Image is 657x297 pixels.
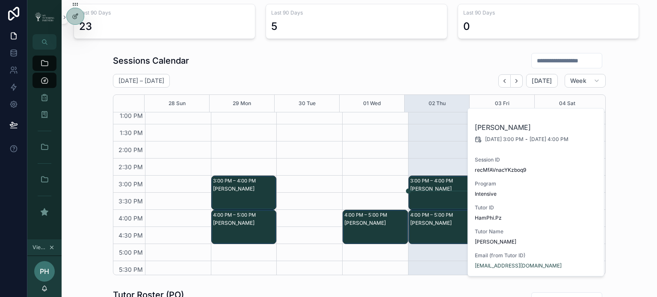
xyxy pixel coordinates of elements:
button: [DATE] [526,74,557,88]
span: 4:00 PM [116,215,145,222]
div: 0 [463,20,470,33]
span: 1:30 PM [118,129,145,136]
span: Program [475,180,598,187]
button: 01 Wed [363,95,381,112]
span: 4:30 PM [116,232,145,239]
span: 2:30 PM [116,163,145,171]
div: [PERSON_NAME] [410,220,473,226]
span: 3:00 PM [116,180,145,188]
span: 5:30 PM [117,266,145,273]
span: Last 90 Days [463,9,634,16]
div: 4:00 PM – 5:00 PM [213,211,258,219]
span: [DATE] 3:00 PM [485,136,524,143]
div: 4:00 PM – 5:00 PM[PERSON_NAME] [212,210,276,244]
button: Week [565,74,606,88]
span: Viewing as Phil [33,244,47,251]
button: 02 Thu [429,95,446,112]
span: Last 90 Days [79,9,250,16]
span: Intensive [475,191,497,197]
div: 4:00 PM – 5:00 PM[PERSON_NAME] [409,210,474,244]
div: [PERSON_NAME] [344,220,407,226]
span: recMfAVnacYKzboq9 [475,167,598,173]
button: 30 Tue [299,95,316,112]
div: [PERSON_NAME] [213,185,276,192]
h1: Sessions Calendar [113,55,189,67]
div: 4:00 PM – 5:00 PM[PERSON_NAME] [343,210,408,244]
div: 4:00 PM – 5:00 PM [410,211,455,219]
div: 3:00 PM – 4:00 PM [410,176,455,185]
span: Last 90 Days [271,9,442,16]
div: 3:00 PM – 4:00 PM[PERSON_NAME] [409,176,474,209]
span: PH [40,266,49,276]
span: Email (from Tutor ID) [475,252,598,259]
span: [DATE] 4:00 PM [530,136,568,143]
div: 4:00 PM – 5:00 PM [344,211,389,219]
span: HamPhi.Pz [475,215,502,221]
span: Week [570,77,586,85]
div: [PERSON_NAME] [213,220,276,226]
div: 3:00 PM – 4:00 PM[PERSON_NAME] [212,176,276,209]
button: 28 Sun [169,95,186,112]
div: scrollable content [27,50,62,231]
span: 1:00 PM [118,112,145,119]
span: Tutor Name [475,228,598,235]
span: [PERSON_NAME] [475,238,598,245]
div: 23 [79,20,92,33]
img: App logo [33,12,56,23]
span: Tutor ID [475,204,598,211]
span: - [525,136,528,143]
div: 3:00 PM – 4:00 PM [213,176,258,185]
span: [DATE] [532,77,552,85]
button: Next [511,74,523,88]
button: Back [498,74,511,88]
button: 03 Fri [495,95,509,112]
span: 5:00 PM [117,249,145,256]
button: 29 Mon [233,95,251,112]
div: 5 [271,20,277,33]
span: 2:00 PM [116,146,145,153]
button: 04 Sat [559,95,575,112]
h2: [PERSON_NAME] [475,122,598,132]
span: Session ID [475,156,598,163]
h2: [DATE] – [DATE] [118,76,164,85]
span: 3:30 PM [116,197,145,205]
div: [PERSON_NAME] [410,185,473,192]
a: [EMAIL_ADDRESS][DOMAIN_NAME] [475,262,562,269]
